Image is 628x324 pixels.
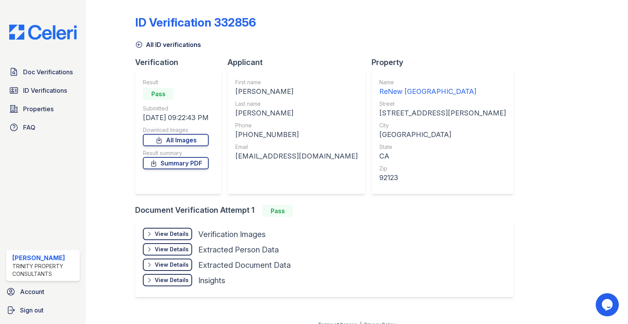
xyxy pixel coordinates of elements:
div: ID Verification 332856 [135,15,256,29]
div: Document Verification Attempt 1 [135,205,520,217]
div: 92123 [379,172,506,183]
span: Sign out [20,306,44,315]
span: Doc Verifications [23,67,73,77]
div: Last name [235,100,358,108]
span: FAQ [23,123,35,132]
div: Zip [379,165,506,172]
a: Name ReNew [GEOGRAPHIC_DATA] [379,78,506,97]
a: All ID verifications [135,40,201,49]
div: Insights [198,275,225,286]
a: FAQ [6,120,80,135]
div: Verification Images [198,229,266,240]
div: [PERSON_NAME] [235,108,358,119]
div: [PERSON_NAME] [12,253,77,262]
div: View Details [155,261,189,269]
div: Result [143,78,209,86]
div: Download Images [143,126,209,134]
div: Pass [143,88,174,100]
div: Extracted Document Data [198,260,291,271]
div: Street [379,100,506,108]
a: Account [3,284,83,299]
div: CA [379,151,506,162]
div: [PERSON_NAME] [235,86,358,97]
div: Verification [135,57,228,68]
div: State [379,143,506,151]
span: ID Verifications [23,86,67,95]
div: Submitted [143,105,209,112]
div: Name [379,78,506,86]
div: Extracted Person Data [198,244,279,255]
div: First name [235,78,358,86]
div: [EMAIL_ADDRESS][DOMAIN_NAME] [235,151,358,162]
div: Property [372,57,520,68]
img: CE_Logo_Blue-a8612792a0a2168367f1c8372b55b34899dd931a85d93a1a3d3e32e68fde9ad4.png [3,25,83,40]
div: View Details [155,230,189,238]
div: Pass [262,205,293,217]
div: City [379,122,506,129]
div: View Details [155,276,189,284]
div: Applicant [228,57,372,68]
span: Account [20,287,44,296]
a: All Images [143,134,209,146]
div: Email [235,143,358,151]
a: Sign out [3,302,83,318]
span: Properties [23,104,54,114]
div: ReNew [GEOGRAPHIC_DATA] [379,86,506,97]
div: View Details [155,246,189,253]
div: Phone [235,122,358,129]
div: Result summary [143,149,209,157]
a: ID Verifications [6,83,80,98]
div: [PHONE_NUMBER] [235,129,358,140]
div: Trinity Property Consultants [12,262,77,278]
a: Summary PDF [143,157,209,169]
div: [STREET_ADDRESS][PERSON_NAME] [379,108,506,119]
a: Properties [6,101,80,117]
div: [GEOGRAPHIC_DATA] [379,129,506,140]
a: Doc Verifications [6,64,80,80]
iframe: chat widget [596,293,620,316]
div: [DATE] 09:22:43 PM [143,112,209,123]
